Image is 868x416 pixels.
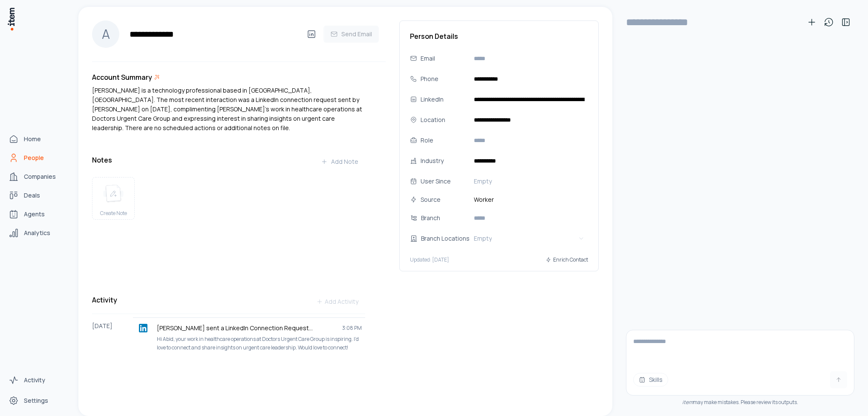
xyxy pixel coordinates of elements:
[421,213,476,223] div: Branch
[421,156,467,166] div: Industry
[103,184,124,203] img: create note
[421,177,467,186] div: User Since
[803,14,820,31] button: New conversation
[321,157,358,166] div: Add Note
[24,210,45,218] span: Agents
[474,177,492,186] span: Empty
[92,295,117,305] h3: Activity
[5,168,70,185] a: Companies
[342,325,362,332] span: 3:08 PM
[92,317,133,355] div: [DATE]
[5,187,70,204] a: Deals
[5,372,70,389] a: Activity
[682,399,693,406] i: item
[421,115,467,125] div: Location
[24,376,45,384] span: Activity
[421,136,467,145] div: Role
[157,324,335,332] p: [PERSON_NAME] sent a LinkedIn Connection Request to
[5,224,70,241] a: Analytics
[470,195,588,204] span: Worker
[157,335,362,352] p: Hi Abid, your work in healthcare operations at Doctors Urgent Care Group is inspiring. I’d love t...
[5,206,70,223] a: Agents
[410,256,449,263] p: Updated: [DATE]
[92,177,135,220] button: create noteCreate Note
[24,172,56,181] span: Companies
[24,191,40,200] span: Deals
[92,20,119,48] div: A
[7,7,15,31] img: Item Brain Logo
[24,229,50,237] span: Analytics
[5,392,70,409] a: Settings
[421,234,476,243] div: Branch Locations
[314,153,365,170] button: Add Note
[92,86,365,133] div: [PERSON_NAME] is a technology professional based in [GEOGRAPHIC_DATA], [GEOGRAPHIC_DATA]. The mos...
[139,324,147,332] img: linkedin logo
[421,54,467,63] div: Email
[545,252,588,268] button: Enrich Contact
[24,154,44,162] span: People
[410,31,588,41] h3: Person Details
[421,95,467,104] div: LinkedIn
[626,399,854,406] div: may make mistakes. Please review its outputs.
[470,175,588,188] button: Empty
[92,72,152,82] h3: Account Summary
[5,149,70,166] a: People
[100,210,127,217] span: Create Note
[24,135,41,143] span: Home
[421,195,467,204] div: Source
[649,375,663,384] span: Skills
[5,131,70,148] a: Home
[820,14,837,31] button: View history
[421,74,467,84] div: Phone
[92,155,112,165] h3: Notes
[633,373,668,387] button: Skills
[837,14,854,31] button: Toggle sidebar
[24,396,48,405] span: Settings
